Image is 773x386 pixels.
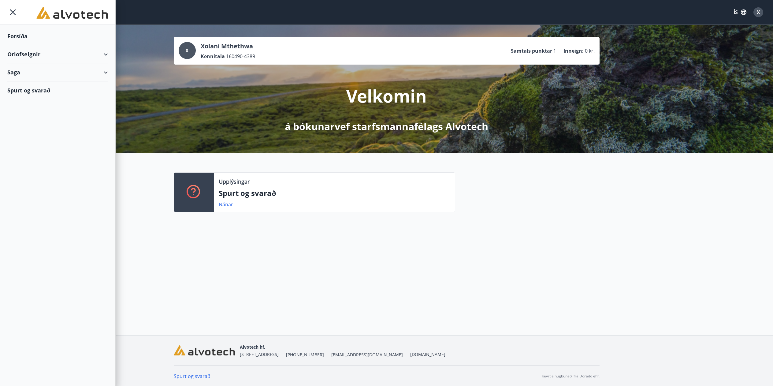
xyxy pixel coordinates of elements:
[7,7,18,18] button: menu
[36,7,108,19] img: union_logo
[219,188,450,198] p: Spurt og svarað
[346,84,427,107] p: Velkomin
[7,27,108,45] div: Forsíða
[511,47,552,54] p: Samtals punktar
[553,47,556,54] span: 1
[185,47,189,54] span: X
[585,47,595,54] span: 0 kr.
[285,120,488,133] p: á bókunarvef starfsmannafélags Alvotech
[174,373,210,380] a: Spurt og svarað
[410,351,445,357] a: [DOMAIN_NAME]
[751,5,766,20] button: X
[219,178,250,186] p: Upplýsingar
[563,47,584,54] p: Inneign :
[201,42,255,51] p: Xolani Mthethwa
[219,201,233,208] a: Nánar
[174,345,235,356] img: wIO4iZgKCVTEj5mMIr0Nnd9kRA53sFS5K0D73RsS.png
[7,45,108,63] div: Orlofseignir
[226,53,255,60] span: 160490-4389
[730,7,750,18] button: ÍS
[331,352,403,358] span: [EMAIL_ADDRESS][DOMAIN_NAME]
[286,352,324,358] span: [PHONE_NUMBER]
[757,9,760,16] span: X
[201,53,225,60] p: Kennitala
[240,344,265,350] span: Alvotech hf.
[7,81,108,99] div: Spurt og svarað
[240,351,279,357] span: [STREET_ADDRESS]
[7,63,108,81] div: Saga
[542,373,600,379] p: Keyrt á hugbúnaði frá Dorado ehf.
